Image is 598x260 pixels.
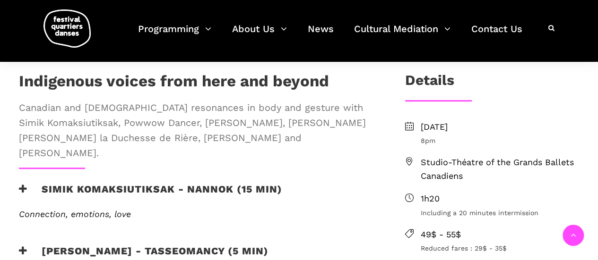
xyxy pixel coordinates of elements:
span: Studio-Théatre of the Grands Ballets Canadiens [421,156,579,183]
span: 1h20 [421,192,579,206]
img: logo-fqd-med [43,9,91,48]
h1: Indigenous voices from here and beyond [19,72,329,95]
a: About Us [232,21,287,49]
h3: Simik Komaksiutiksak - Nannok (15 min) [19,183,282,207]
span: Reduced fares : 29$ - 35$ [421,243,579,253]
span: 8pm [421,135,579,146]
a: News [308,21,334,49]
a: Contact Us [471,21,522,49]
span: Canadian and [DEMOGRAPHIC_DATA] resonances in body and gesture with Simik Komaksiutiksak, Powwow ... [19,100,374,160]
a: Cultural Mediation [354,21,451,49]
span: [DATE] [421,120,579,134]
em: Connection, emotions, love [19,209,131,219]
h3: Details [405,72,454,95]
span: 49$ - 55$ [421,228,579,242]
span: Including a 20 minutes intermission [421,208,579,218]
a: Programming [138,21,211,49]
